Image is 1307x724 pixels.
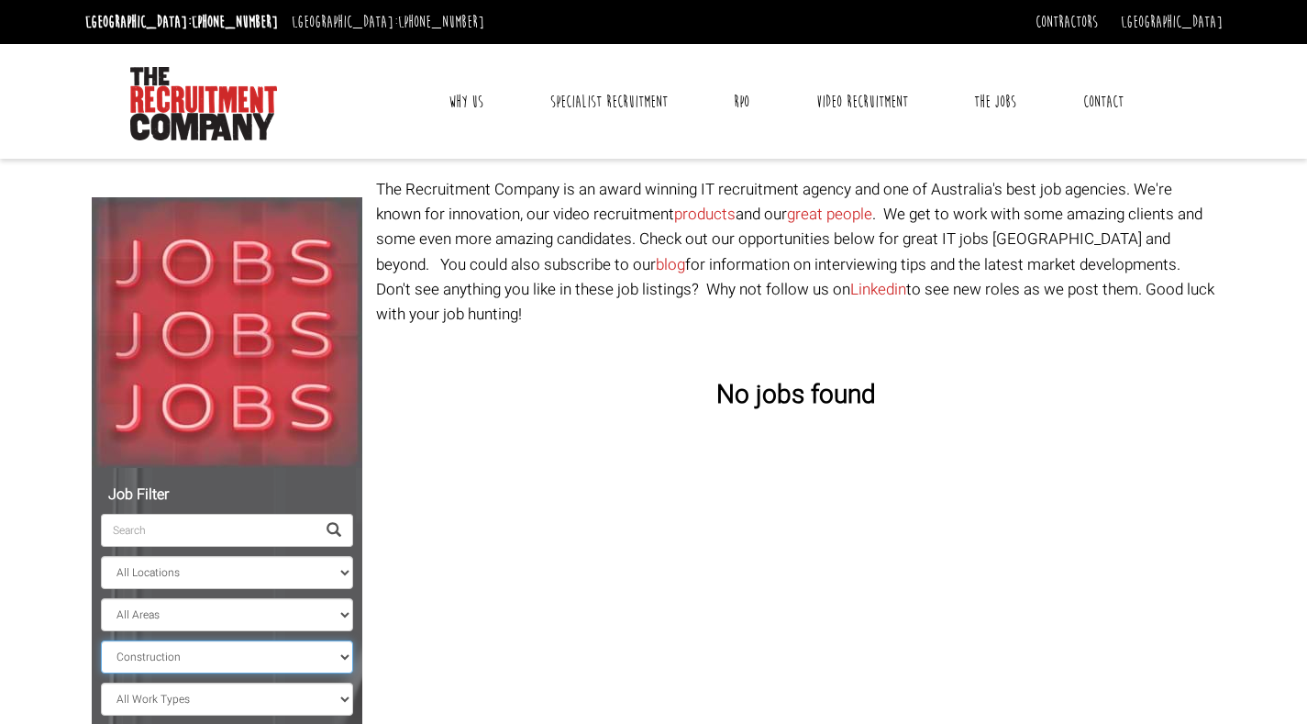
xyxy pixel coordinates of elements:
[803,79,922,125] a: Video Recruitment
[81,7,282,37] li: [GEOGRAPHIC_DATA]:
[130,67,277,140] img: The Recruitment Company
[1036,12,1098,32] a: Contractors
[101,487,353,504] h5: Job Filter
[537,79,681,125] a: Specialist Recruitment
[674,203,736,226] a: products
[398,12,484,32] a: [PHONE_NUMBER]
[92,197,362,468] img: Jobs, Jobs, Jobs
[1069,79,1137,125] a: Contact
[1121,12,1223,32] a: [GEOGRAPHIC_DATA]
[656,253,685,276] a: blog
[787,203,872,226] a: great people
[960,79,1030,125] a: The Jobs
[192,12,278,32] a: [PHONE_NUMBER]
[287,7,489,37] li: [GEOGRAPHIC_DATA]:
[850,278,906,301] a: Linkedin
[720,79,763,125] a: RPO
[435,79,497,125] a: Why Us
[101,514,316,547] input: Search
[376,382,1215,410] h3: No jobs found
[376,177,1215,327] p: The Recruitment Company is an award winning IT recruitment agency and one of Australia's best job...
